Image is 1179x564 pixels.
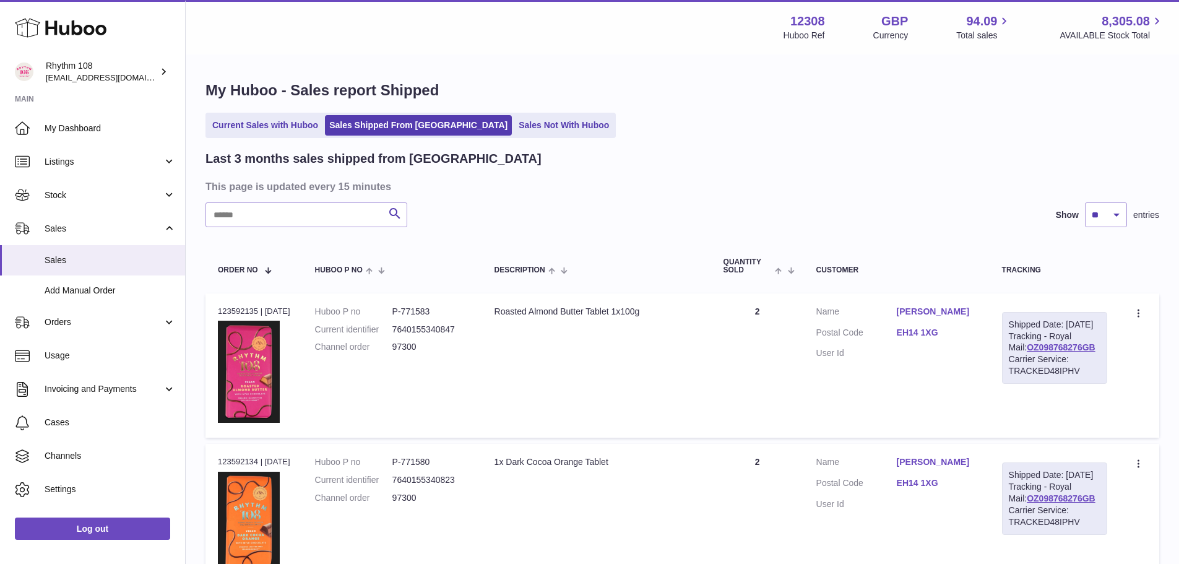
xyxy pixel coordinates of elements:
div: 123592135 | [DATE] [218,306,290,317]
span: Cases [45,417,176,428]
span: Order No [218,266,258,274]
dt: Current identifier [315,324,392,336]
span: Invoicing and Payments [45,383,163,395]
h2: Last 3 months sales shipped from [GEOGRAPHIC_DATA] [205,150,542,167]
a: Log out [15,518,170,540]
strong: GBP [881,13,908,30]
a: 94.09 Total sales [956,13,1011,41]
div: Roasted Almond Butter Tablet 1x100g [494,306,699,318]
span: Stock [45,189,163,201]
label: Show [1056,209,1079,221]
dt: Postal Code [816,327,897,342]
dt: Current identifier [315,474,392,486]
span: Sales [45,254,176,266]
dt: Channel order [315,341,392,353]
dt: User Id [816,498,897,510]
span: Sales [45,223,163,235]
span: entries [1133,209,1159,221]
dt: Name [816,306,897,321]
div: Tracking - Royal Mail: [1002,312,1107,384]
div: Rhythm 108 [46,60,157,84]
span: Description [494,266,545,274]
span: Add Manual Order [45,285,176,297]
dt: Postal Code [816,477,897,492]
strong: 12308 [790,13,825,30]
span: 8,305.08 [1102,13,1150,30]
a: Sales Not With Huboo [514,115,613,136]
span: Listings [45,156,163,168]
span: My Dashboard [45,123,176,134]
dd: P-771583 [392,306,470,318]
img: internalAdmin-12308@internal.huboo.com [15,63,33,81]
a: OZ098768276GB [1027,493,1095,503]
div: Huboo Ref [784,30,825,41]
div: Tracking - Royal Mail: [1002,462,1107,534]
a: [PERSON_NAME] [897,456,977,468]
dd: 97300 [392,492,470,504]
img: 123081684745900.jpg [218,321,280,422]
span: Channels [45,450,176,462]
td: 2 [711,293,804,438]
dt: Channel order [315,492,392,504]
a: Sales Shipped From [GEOGRAPHIC_DATA] [325,115,512,136]
dt: Huboo P no [315,306,392,318]
span: Usage [45,350,176,362]
a: OZ098768276GB [1027,342,1095,352]
h3: This page is updated every 15 minutes [205,180,1156,193]
dd: 97300 [392,341,470,353]
div: Tracking [1002,266,1107,274]
div: 1x Dark Cocoa Orange Tablet [494,456,699,468]
div: Currency [873,30,909,41]
span: Huboo P no [315,266,363,274]
a: 8,305.08 AVAILABLE Stock Total [1060,13,1164,41]
dt: Huboo P no [315,456,392,468]
dt: User Id [816,347,897,359]
a: EH14 1XG [897,327,977,339]
div: Shipped Date: [DATE] [1009,319,1100,331]
a: EH14 1XG [897,477,977,489]
div: Carrier Service: TRACKED48IPHV [1009,505,1100,528]
dd: 7640155340823 [392,474,470,486]
div: Shipped Date: [DATE] [1009,469,1100,481]
span: 94.09 [966,13,997,30]
dd: 7640155340847 [392,324,470,336]
span: Total sales [956,30,1011,41]
a: Current Sales with Huboo [208,115,322,136]
a: [PERSON_NAME] [897,306,977,318]
div: Carrier Service: TRACKED48IPHV [1009,354,1100,377]
span: [EMAIL_ADDRESS][DOMAIN_NAME] [46,72,182,82]
span: Settings [45,484,176,495]
dd: P-771580 [392,456,470,468]
div: 123592134 | [DATE] [218,456,290,467]
div: Customer [816,266,977,274]
h1: My Huboo - Sales report Shipped [205,80,1159,100]
span: Quantity Sold [723,258,772,274]
dt: Name [816,456,897,471]
span: Orders [45,316,163,328]
span: AVAILABLE Stock Total [1060,30,1164,41]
